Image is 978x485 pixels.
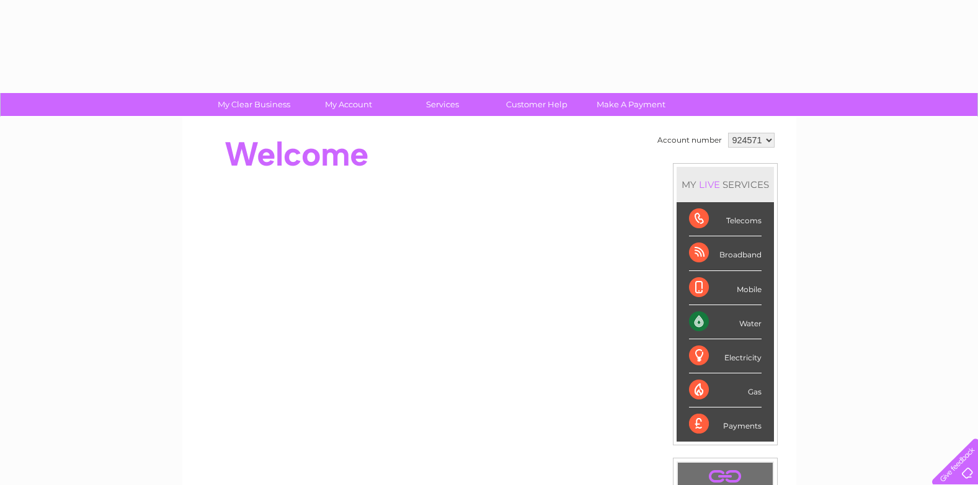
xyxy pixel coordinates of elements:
div: LIVE [696,179,722,190]
div: Payments [689,407,762,441]
a: My Account [297,93,399,116]
div: Gas [689,373,762,407]
div: Telecoms [689,202,762,236]
a: Make A Payment [580,93,682,116]
div: MY SERVICES [677,167,774,202]
div: Water [689,305,762,339]
div: Electricity [689,339,762,373]
a: Services [391,93,494,116]
div: Broadband [689,236,762,270]
td: Account number [654,130,725,151]
a: My Clear Business [203,93,305,116]
div: Mobile [689,271,762,305]
a: Customer Help [486,93,588,116]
